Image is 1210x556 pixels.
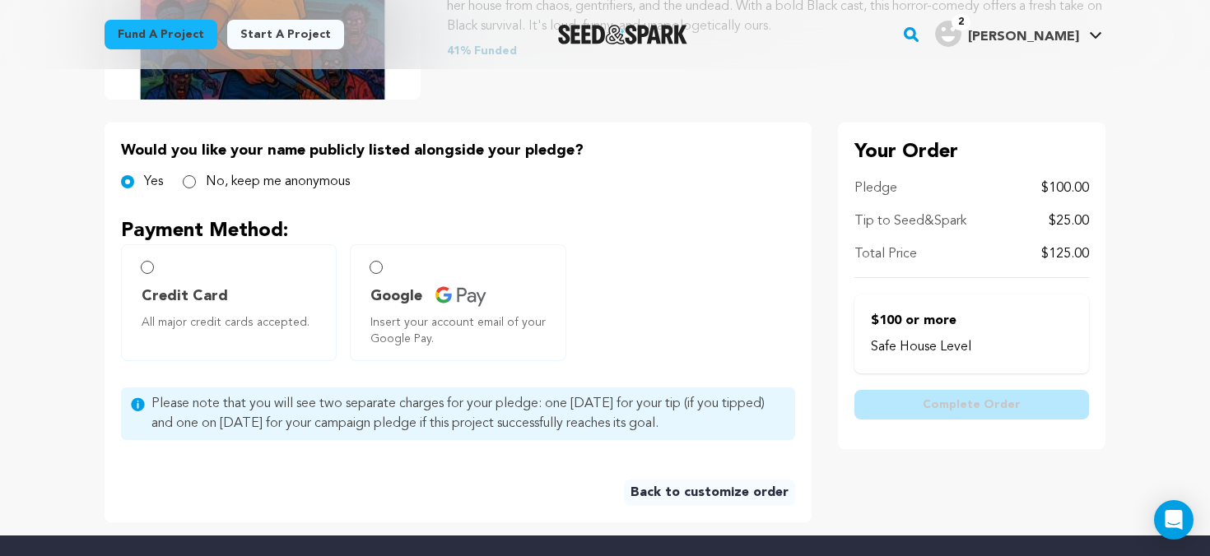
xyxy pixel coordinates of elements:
[1049,211,1089,231] p: $25.00
[105,20,217,49] a: Fund a project
[923,396,1021,413] span: Complete Order
[558,25,687,44] a: Seed&Spark Homepage
[932,17,1105,47] a: Lindsey Sunga H.'s Profile
[435,286,486,307] img: credit card icons
[142,285,228,308] span: Credit Card
[142,314,323,331] span: All major credit cards accepted.
[871,337,1073,357] p: Safe House Level
[935,21,961,47] img: user.png
[370,285,422,308] span: Google
[227,20,344,49] a: Start a project
[854,139,1089,165] p: Your Order
[854,211,966,231] p: Tip to Seed&Spark
[1154,500,1194,540] div: Open Intercom Messenger
[121,218,795,244] p: Payment Method:
[370,314,551,347] span: Insert your account email of your Google Pay.
[854,178,897,198] p: Pledge
[1041,244,1089,264] p: $125.00
[932,17,1105,52] span: Lindsey Sunga H.'s Profile
[624,480,795,506] a: Back to customize order
[121,139,795,162] p: Would you like your name publicly listed alongside your pledge?
[935,21,1079,47] div: Lindsey Sunga H.'s Profile
[854,390,1089,419] button: Complete Order
[968,30,1079,44] span: [PERSON_NAME]
[1041,178,1089,198] p: $100.00
[144,172,163,192] label: Yes
[151,394,785,433] span: Please note that you will see two separate charges for your pledge: one [DATE] for your tip (if y...
[952,14,970,30] span: 2
[558,25,687,44] img: Seed&Spark Logo Dark Mode
[206,172,350,192] label: No, keep me anonymous
[854,244,917,264] p: Total Price
[871,311,1073,331] p: $100 or more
